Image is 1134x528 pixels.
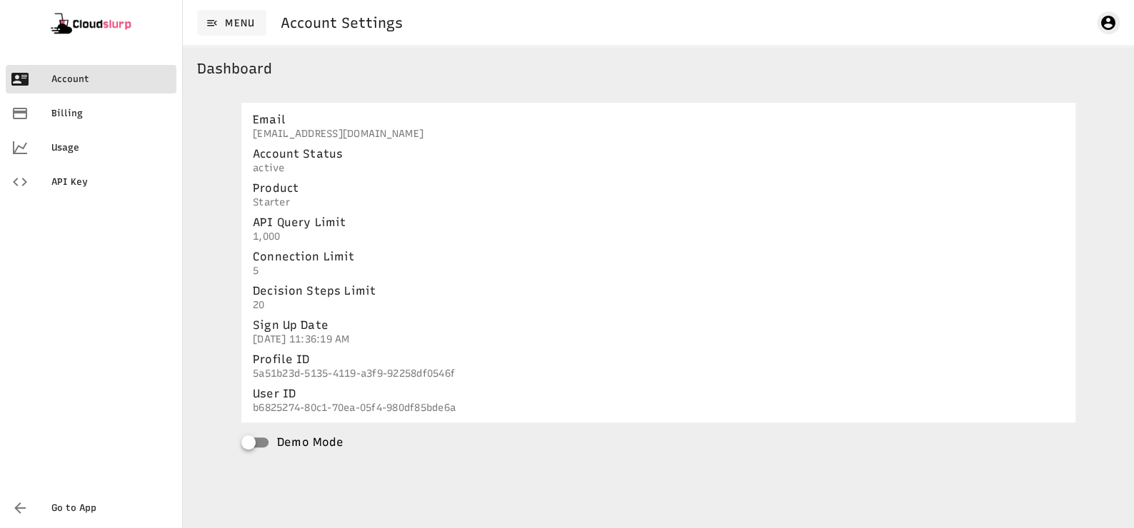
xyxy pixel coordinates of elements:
div: Decision Steps Limit [253,283,1064,300]
div: 5 [253,265,1064,277]
button: Menu [197,10,266,36]
div: Product [253,180,1064,197]
a: Go to App [6,494,176,522]
div: Account Settings [281,13,1091,33]
div: Connection Limit [253,248,1064,265]
div: active [253,163,1064,174]
div: Go to App [51,502,171,514]
a: Account [6,65,176,93]
div: 1,000 [253,231,1064,243]
div: API Key [51,176,171,188]
div: Profile ID [253,351,1064,368]
div: Account Status [253,146,1064,163]
a: API Key [6,168,176,196]
div: Account [51,73,171,85]
div: Starter [253,197,1064,208]
span: Menu [224,17,255,29]
div: Usage [51,142,171,153]
label: Demo Mode [270,422,343,462]
div: API Query Limit [253,214,1064,231]
a: Usage [6,133,176,162]
div: Email [253,111,1064,128]
div: 5a51b23d-5135-4119-a3f9-92258df0546f [253,368,1064,380]
div: [EMAIL_ADDRESS][DOMAIN_NAME] [253,128,1064,140]
div: Sign Up Date [253,317,1064,334]
div: Billing [51,108,171,119]
div: b6825274-80c1-70ea-05f4-980df85bde6a [253,402,1064,414]
div: User ID [253,385,1064,402]
div: Dashboard [197,59,1134,78]
a: Billing [6,99,176,128]
img: cloudslurp-text.png [11,11,171,36]
div: 20 [253,300,1064,311]
div: [DATE] 11:36:19 AM [253,334,1064,345]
